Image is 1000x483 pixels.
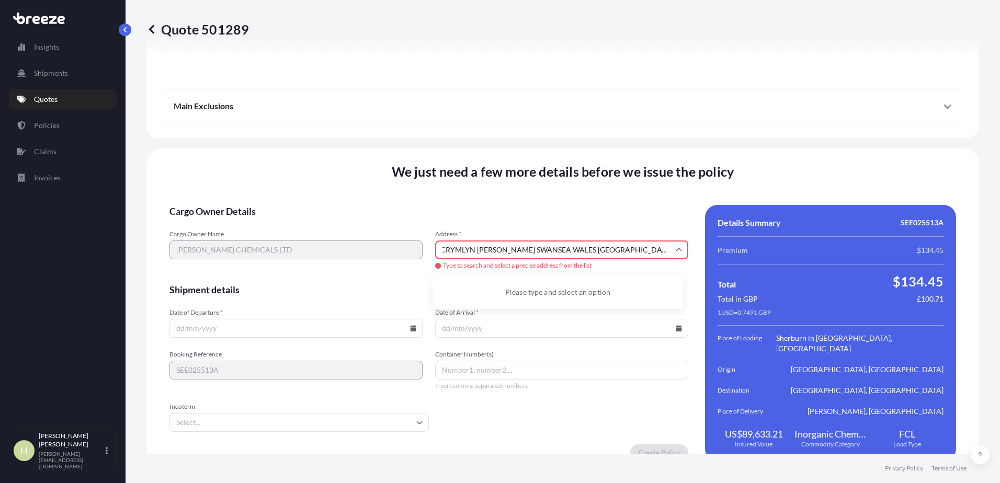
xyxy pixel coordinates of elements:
[931,464,967,473] a: Terms of Use
[9,63,117,84] a: Shipments
[9,89,117,110] a: Quotes
[776,333,944,354] span: Sherburn in [GEOGRAPHIC_DATA], [GEOGRAPHIC_DATA]
[718,279,736,290] span: Total
[791,364,944,375] span: [GEOGRAPHIC_DATA], [GEOGRAPHIC_DATA]
[718,217,781,228] span: Details Summary
[917,294,944,304] span: £100.71
[435,319,688,338] input: dd/mm/yyyy
[169,350,423,359] span: Booking Reference
[34,172,61,183] p: Invoices
[169,205,688,217] span: Cargo Owner Details
[801,440,860,448] span: Commodity Category
[718,406,776,417] span: Place of Delivery
[146,21,249,38] p: Quote 501289
[901,217,944,228] span: SEE025513A
[169,308,423,317] span: Date of Departure
[9,115,117,136] a: Policies
[718,385,776,396] span: Destination
[725,428,783,440] span: US$89,633.21
[20,445,28,456] span: H
[34,68,68,78] p: Shipments
[34,94,58,105] p: Quotes
[435,361,688,379] input: Number1, number2,...
[893,273,944,290] span: $134.45
[718,294,758,304] span: Total in GBP
[392,163,734,180] span: We just need a few more details before we issue the policy
[39,451,104,469] p: [PERSON_NAME][EMAIL_ADDRESS][DOMAIN_NAME]
[169,319,423,338] input: dd/mm/yyyy
[39,432,104,448] p: [PERSON_NAME] [PERSON_NAME]
[639,447,680,458] p: Create Policy
[169,230,423,238] span: Cargo Owner Name
[9,141,117,162] a: Claims
[169,283,688,296] span: Shipment details
[169,402,429,411] span: Incoterm
[794,428,867,440] span: Inorganic Chemicals
[34,120,60,131] p: Policies
[437,279,679,305] div: Please type and select an option
[169,361,423,379] input: Your internal reference
[169,413,429,432] input: Select...
[899,428,915,440] span: FCL
[34,42,59,52] p: Insights
[34,146,56,157] p: Claims
[435,240,688,259] input: Cargo owner address
[435,308,688,317] span: Date of Arrival
[893,440,921,448] span: Load Type
[718,308,771,317] span: 1 USD = 0.7491 GBP
[917,245,944,256] span: $134.45
[9,37,117,57] a: Insights
[435,350,688,359] span: Container Number(s)
[9,167,117,188] a: Invoices
[435,382,688,390] span: Insert comma-separated numbers
[435,230,688,238] span: Address
[791,385,944,396] span: [GEOGRAPHIC_DATA], [GEOGRAPHIC_DATA]
[735,440,772,448] span: Insured Value
[885,464,923,473] a: Privacy Policy
[718,364,776,375] span: Origin
[718,333,776,354] span: Place of Loading
[630,444,688,461] button: Create Policy
[435,261,688,270] span: Type to search and select a precise address from the list
[174,94,952,119] div: Main Exclusions
[718,245,748,256] span: Premium
[174,101,233,111] span: Main Exclusions
[808,406,944,417] span: [PERSON_NAME], [GEOGRAPHIC_DATA]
